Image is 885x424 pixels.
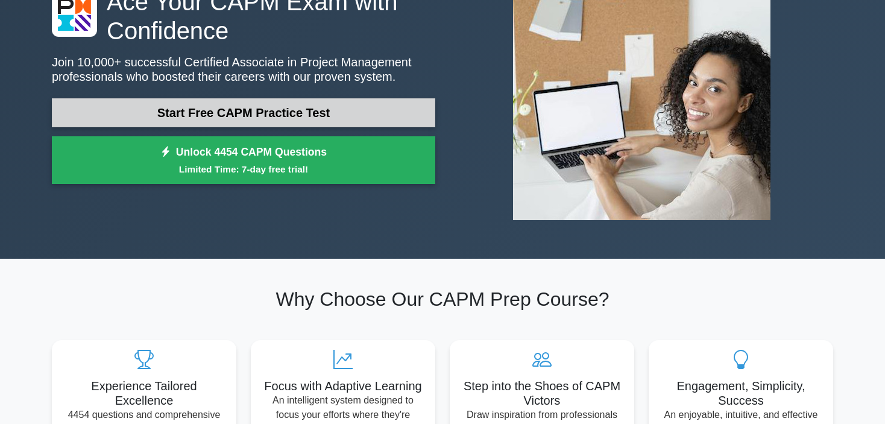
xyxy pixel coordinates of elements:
small: Limited Time: 7-day free trial! [67,162,420,176]
h5: Engagement, Simplicity, Success [658,379,824,408]
h5: Step into the Shoes of CAPM Victors [459,379,625,408]
h5: Focus with Adaptive Learning [260,379,426,393]
a: Start Free CAPM Practice Test [52,98,435,127]
h2: Why Choose Our CAPM Prep Course? [52,288,833,311]
p: Join 10,000+ successful Certified Associate in Project Management professionals who boosted their... [52,55,435,84]
a: Unlock 4454 CAPM QuestionsLimited Time: 7-day free trial! [52,136,435,185]
h5: Experience Tailored Excellence [61,379,227,408]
